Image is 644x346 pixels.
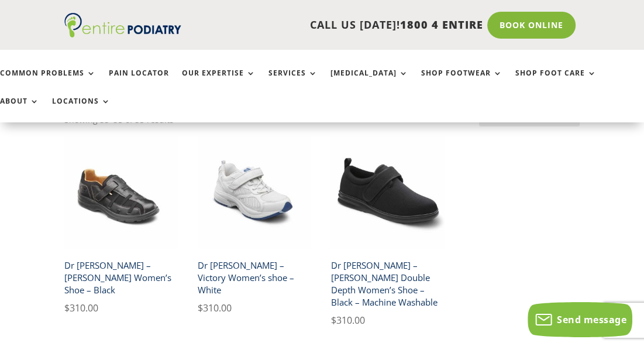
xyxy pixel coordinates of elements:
a: Our Expertise [182,69,256,94]
h2: Dr [PERSON_NAME] – Victory Women’s shoe – White [198,255,311,300]
a: [MEDICAL_DATA] [330,69,408,94]
a: Services [268,69,318,94]
h2: Dr [PERSON_NAME] – [PERSON_NAME] Double Depth Women’s Shoe – Black – Machine Washable [330,255,444,313]
bdi: 310.00 [64,302,98,314]
span: 1800 4 ENTIRE [400,18,483,32]
bdi: 310.00 [198,302,232,314]
img: Dr Comfort Victory Women's Athletic Shoe White Velcro [198,136,311,249]
img: Dr Comfort Marla Women's Shoe Black [330,136,444,249]
span: $ [198,302,203,314]
a: Entire Podiatry [64,28,181,40]
a: Dr Comfort Victory Women's Athletic Shoe White VelcroDr [PERSON_NAME] – Victory Women’s shoe – Wh... [198,136,311,316]
a: Shop Footwear [421,69,502,94]
a: Dr Comfort Marla Women's Shoe BlackDr [PERSON_NAME] – [PERSON_NAME] Double Depth Women’s Shoe – B... [330,136,444,328]
a: Pain Locator [109,69,169,94]
button: Send message [528,302,632,337]
img: logo (1) [64,13,181,37]
img: Dr Comfort Betty Women's Shoe Black [64,136,178,249]
a: Shop Foot Care [515,69,597,94]
span: $ [64,302,70,314]
bdi: 310.00 [330,314,364,327]
a: Book Online [487,12,576,39]
a: Dr Comfort Betty Women's Shoe BlackDr [PERSON_NAME] – [PERSON_NAME] Women’s Shoe – Black $310.00 [64,136,178,316]
span: $ [330,314,336,327]
h2: Dr [PERSON_NAME] – [PERSON_NAME] Women’s Shoe – Black [64,255,178,300]
a: Locations [52,97,111,122]
span: Send message [557,313,626,326]
p: CALL US [DATE]! [181,18,483,33]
